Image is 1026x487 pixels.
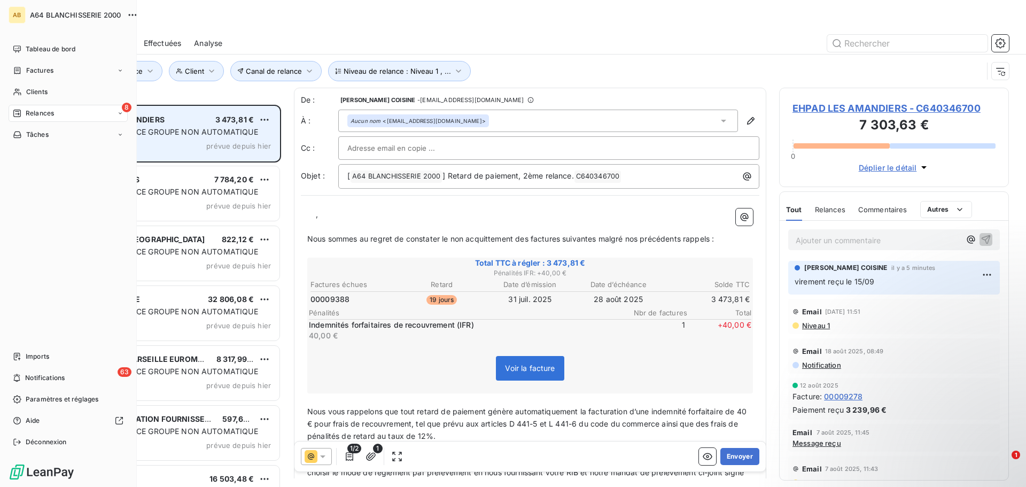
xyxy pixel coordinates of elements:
iframe: Intercom notifications message [812,383,1026,458]
button: Niveau de relance : Niveau 1 , ... [328,61,471,81]
span: Nous vous rappelons que tout retard de paiement génère automatiquement la facturation d’une indem... [307,407,749,440]
span: 7 784,20 € [214,175,254,184]
button: Client [169,61,224,81]
button: Envoyer [720,448,759,465]
span: prévue depuis hier [206,261,271,270]
p: 40,00 € [309,330,619,341]
span: EASY HOTEL MARSEILLE EUROMED [75,354,208,364]
th: Retard [398,279,485,290]
span: A64 BLANCHISSERIE 2000 [30,11,121,19]
span: 19 jours [426,295,457,305]
span: 7 août 2025, 11:43 [825,466,879,472]
span: PLAN DE RELANCE GROUPE NON AUTOMATIQUE [76,187,258,196]
span: Tout [786,205,802,214]
img: Logo LeanPay [9,463,75,481]
span: PLAN DE RELANCE GROUPE NON AUTOMATIQUE [76,247,258,256]
span: Pénalités [309,308,623,317]
span: 597,60 € [222,414,255,423]
td: 3 473,81 € [663,293,750,305]
label: Cc : [301,143,338,153]
input: Rechercher [827,35,988,52]
span: A64 BLANCHISSERIE 2000 [351,171,442,183]
span: + 40,00 € [687,320,751,341]
span: il y a 5 minutes [891,265,935,271]
button: Canal de relance [230,61,322,81]
span: Total [687,308,751,317]
button: Déplier le détail [856,161,933,174]
span: Canal de relance [246,67,302,75]
span: Imports [26,352,49,361]
span: LA MAISON - [GEOGRAPHIC_DATA] [75,235,205,244]
span: [PERSON_NAME] COISINE [804,263,887,273]
span: prévue depuis hier [206,441,271,450]
span: C640346700 [574,171,621,183]
input: Adresse email en copie ... [347,140,462,156]
div: AB [9,6,26,24]
span: [PERSON_NAME] COISINE [340,97,415,103]
span: 18 août 2025, 08:49 [825,348,884,354]
span: Déconnexion [26,437,67,447]
span: Email [802,347,822,355]
span: [ [347,171,350,180]
span: 1 [621,320,685,341]
span: [DATE] 11:51 [825,308,861,315]
h3: 7 303,63 € [792,115,996,137]
span: Email [802,307,822,316]
span: , [316,210,318,219]
span: Déplier le détail [859,162,917,173]
span: Niveau 1 [801,321,830,330]
span: 00009388 [310,294,349,305]
p: Indemnités forfaitaires de recouvrement (IFR) [309,320,619,330]
span: 8 [122,103,131,112]
span: Tâches [26,130,49,140]
span: Email [802,465,822,473]
span: EHPAD LES AMANDIERS - C640346700 [792,101,996,115]
button: Autres [920,201,972,218]
div: grid [51,105,281,487]
td: 31 juil. 2025 [486,293,573,305]
span: 3 473,81 € [215,115,254,124]
div: <[EMAIL_ADDRESS][DOMAIN_NAME]> [351,117,486,125]
span: 1 [373,444,383,453]
th: Factures échues [310,279,397,290]
span: Message reçu [792,439,841,447]
span: Voir la facture [505,364,555,373]
span: Analyse [194,38,222,49]
span: ] Retard de paiement, 2ème relance. [442,171,573,180]
span: Factures [26,66,53,75]
span: ADOMA FACTURATION FOURNISSEURS [75,414,220,423]
span: Aide [26,416,40,426]
span: Paramètres et réglages [26,395,98,404]
span: Niveau de relance : Niveau 1 , ... [344,67,451,75]
span: De : [301,95,338,105]
span: 12 août 2025 [800,382,838,389]
span: PLAN DE RELANCE GROUPE NON AUTOMATIQUE [76,127,258,136]
span: 822,12 € [222,235,254,244]
span: PLAN DE RELANCE GROUPE NON AUTOMATIQUE [76,367,258,376]
span: PLAN DE RELANCE GROUPE NON AUTOMATIQUE [76,427,258,436]
span: prévue depuis hier [206,142,271,150]
em: Aucun nom [351,117,380,125]
span: Paiement reçu [792,404,844,415]
iframe: Intercom live chat [990,451,1015,476]
td: 28 août 2025 [575,293,662,305]
span: Pénalités IFR : + 40,00 € [309,268,751,278]
span: Clients [26,87,48,97]
span: 16 503,48 € [209,474,254,483]
span: 0 [791,152,795,160]
span: Facture : [792,391,822,402]
span: prévue depuis hier [206,381,271,390]
span: prévue depuis hier [206,321,271,330]
span: 8 317,99 € [216,354,254,364]
span: 63 [118,367,131,377]
span: Nbr de factures [623,308,687,317]
span: 1 [1012,451,1020,459]
label: À : [301,115,338,126]
span: Notification [801,361,841,369]
span: Niveau 1 [801,478,830,487]
span: PLAN DE RELANCE GROUPE NON AUTOMATIQUE [76,307,258,316]
span: 1/2 [347,444,361,453]
span: Relances [26,109,54,118]
span: 32 806,08 € [208,295,254,304]
span: Notifications [25,373,65,383]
